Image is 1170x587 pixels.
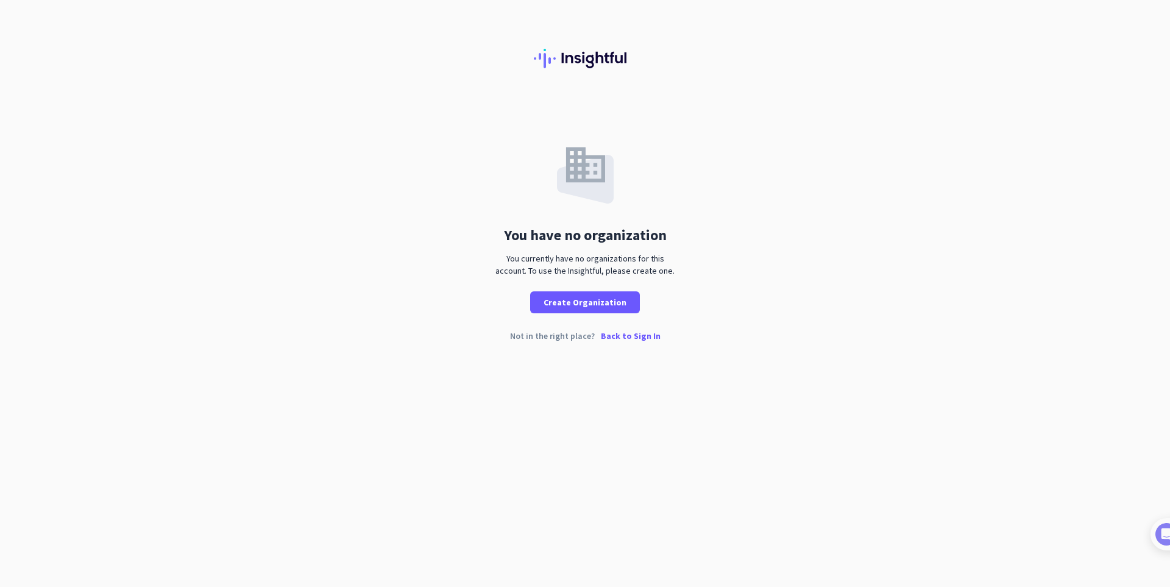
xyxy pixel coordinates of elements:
span: Create Organization [544,296,626,308]
img: Insightful [534,49,636,68]
p: Back to Sign In [601,332,661,340]
button: Create Organization [530,291,640,313]
div: You currently have no organizations for this account. To use the Insightful, please create one. [491,252,679,277]
div: You have no organization [504,228,667,243]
